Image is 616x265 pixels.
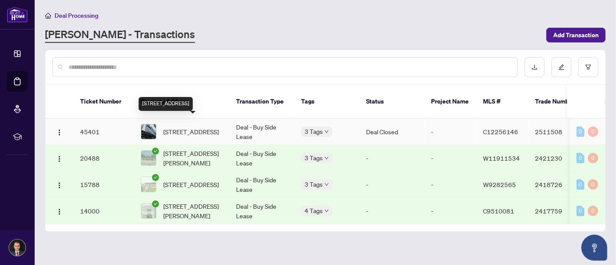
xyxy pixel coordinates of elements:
[528,85,589,119] th: Trade Number
[585,64,591,70] span: filter
[551,57,571,77] button: edit
[324,129,329,134] span: down
[56,208,63,215] img: Logo
[55,12,98,19] span: Deal Processing
[152,200,159,207] span: check-circle
[424,145,476,171] td: -
[577,126,584,137] div: 0
[56,129,63,136] img: Logo
[528,119,589,145] td: 2511508
[483,181,516,188] span: W9282565
[305,206,323,216] span: 4 Tags
[141,177,156,192] img: thumbnail-img
[483,207,514,215] span: C9510081
[163,201,222,220] span: [STREET_ADDRESS][PERSON_NAME]
[424,198,476,224] td: -
[229,85,294,119] th: Transaction Type
[324,156,329,160] span: down
[9,239,26,256] img: Profile Icon
[305,179,323,189] span: 3 Tags
[528,198,589,224] td: 2417759
[324,182,329,187] span: down
[163,127,219,136] span: [STREET_ADDRESS]
[525,57,545,77] button: download
[424,119,476,145] td: -
[73,145,134,171] td: 20488
[52,125,66,139] button: Logo
[359,198,424,224] td: -
[52,151,66,165] button: Logo
[588,153,598,163] div: 0
[577,179,584,190] div: 0
[56,155,63,162] img: Logo
[52,178,66,191] button: Logo
[163,149,222,168] span: [STREET_ADDRESS][PERSON_NAME]
[56,182,63,189] img: Logo
[553,28,599,42] span: Add Transaction
[424,85,476,119] th: Project Name
[588,179,598,190] div: 0
[359,171,424,198] td: -
[476,85,528,119] th: MLS #
[305,153,323,163] span: 3 Tags
[152,174,159,181] span: check-circle
[528,145,589,171] td: 2421230
[588,206,598,216] div: 0
[229,145,294,171] td: Deal - Buy Side Lease
[577,206,584,216] div: 0
[73,171,134,198] td: 15788
[581,235,607,261] button: Open asap
[163,180,219,189] span: [STREET_ADDRESS]
[134,85,229,119] th: Property Address
[73,85,134,119] th: Ticket Number
[483,154,520,162] span: W11911534
[359,85,424,119] th: Status
[141,204,156,218] img: thumbnail-img
[294,85,359,119] th: Tags
[229,198,294,224] td: Deal - Buy Side Lease
[305,126,323,136] span: 3 Tags
[558,64,564,70] span: edit
[424,171,476,198] td: -
[359,145,424,171] td: -
[141,124,156,139] img: thumbnail-img
[45,27,195,43] a: [PERSON_NAME] - Transactions
[483,128,518,136] span: C12256146
[359,119,424,145] td: Deal Closed
[45,13,51,19] span: home
[532,64,538,70] span: download
[7,6,28,23] img: logo
[229,171,294,198] td: Deal - Buy Side Lease
[73,198,134,224] td: 14000
[588,126,598,137] div: 0
[528,171,589,198] td: 2418726
[73,119,134,145] td: 45401
[139,97,193,111] div: [STREET_ADDRESS]
[141,151,156,165] img: thumbnail-img
[324,209,329,213] span: down
[229,119,294,145] td: Deal - Buy Side Lease
[577,153,584,163] div: 0
[152,148,159,155] span: check-circle
[578,57,598,77] button: filter
[546,28,606,42] button: Add Transaction
[52,204,66,218] button: Logo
